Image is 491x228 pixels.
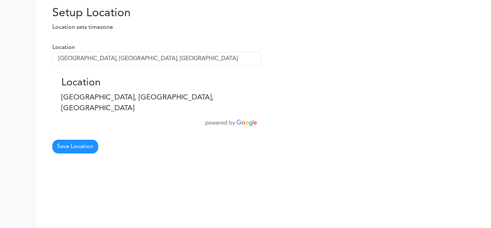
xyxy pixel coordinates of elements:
p: [GEOGRAPHIC_DATA], [GEOGRAPHIC_DATA], [GEOGRAPHIC_DATA] [61,92,252,114]
input: Enter a city name [52,52,261,66]
h2: Setup Location [42,6,182,20]
img: powered_by_google.png [205,120,257,126]
h3: Location [61,77,252,89]
button: Save Location [52,140,98,153]
label: Location [52,43,75,52]
p: Location sets timezone [42,23,182,32]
